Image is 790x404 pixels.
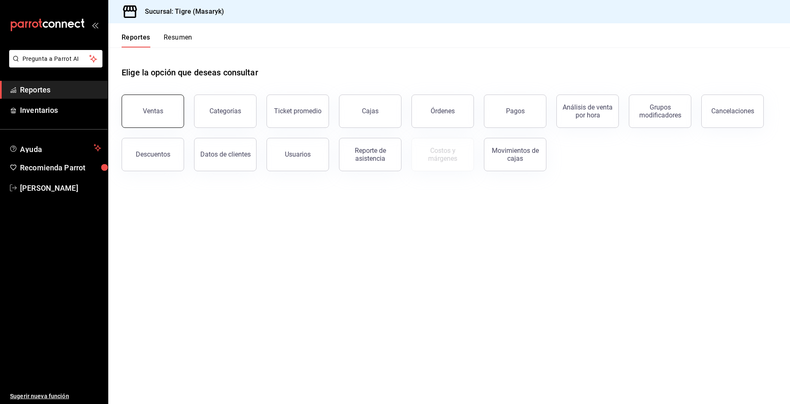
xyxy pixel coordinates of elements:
[194,138,257,171] button: Datos de clientes
[10,392,101,401] span: Sugerir nueva función
[431,107,455,115] div: Órdenes
[285,150,311,158] div: Usuarios
[138,7,224,17] h3: Sucursal: Tigre (Masaryk)
[339,95,401,128] a: Cajas
[344,147,396,162] div: Reporte de asistencia
[362,106,379,116] div: Cajas
[209,107,241,115] div: Categorías
[20,162,101,173] span: Recomienda Parrot
[562,103,613,119] div: Análisis de venta por hora
[411,138,474,171] button: Contrata inventarios para ver este reporte
[274,107,321,115] div: Ticket promedio
[489,147,541,162] div: Movimientos de cajas
[339,138,401,171] button: Reporte de asistencia
[484,95,546,128] button: Pagos
[411,95,474,128] button: Órdenes
[634,103,686,119] div: Grupos modificadores
[267,95,329,128] button: Ticket promedio
[6,60,102,69] a: Pregunta a Parrot AI
[92,22,98,28] button: open_drawer_menu
[417,147,469,162] div: Costos y márgenes
[629,95,691,128] button: Grupos modificadores
[506,107,525,115] div: Pagos
[267,138,329,171] button: Usuarios
[200,150,251,158] div: Datos de clientes
[122,95,184,128] button: Ventas
[22,55,90,63] span: Pregunta a Parrot AI
[122,33,192,47] div: navigation tabs
[20,105,101,116] span: Inventarios
[136,150,170,158] div: Descuentos
[122,66,258,79] h1: Elige la opción que deseas consultar
[122,138,184,171] button: Descuentos
[9,50,102,67] button: Pregunta a Parrot AI
[20,143,90,153] span: Ayuda
[143,107,163,115] div: Ventas
[20,182,101,194] span: [PERSON_NAME]
[556,95,619,128] button: Análisis de venta por hora
[122,33,150,47] button: Reportes
[20,84,101,95] span: Reportes
[484,138,546,171] button: Movimientos de cajas
[701,95,764,128] button: Cancelaciones
[711,107,754,115] div: Cancelaciones
[164,33,192,47] button: Resumen
[194,95,257,128] button: Categorías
